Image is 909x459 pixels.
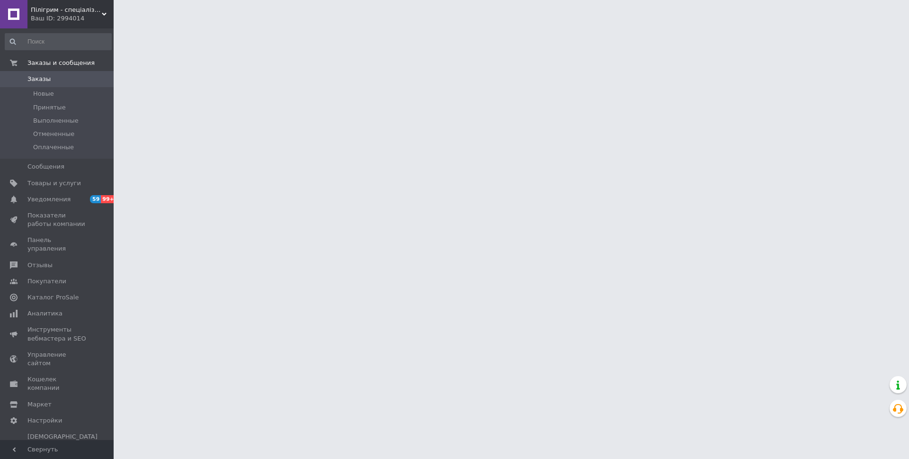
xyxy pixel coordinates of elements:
span: Отзывы [27,261,53,270]
span: Принятые [33,103,66,112]
span: Панель управления [27,236,88,253]
span: Товары и услуги [27,179,81,188]
span: Аналитика [27,309,62,318]
input: Поиск [5,33,112,50]
span: Показатели работы компании [27,211,88,228]
span: Маркет [27,400,52,409]
span: Новые [33,90,54,98]
span: Каталог ProSale [27,293,79,302]
div: Ваш ID: 2994014 [31,14,114,23]
span: Заказы и сообщения [27,59,95,67]
span: Кошелек компании [27,375,88,392]
span: Оплаченные [33,143,74,152]
span: Выполненные [33,117,79,125]
span: Инструменты вебмастера и SEO [27,325,88,342]
span: Отмененные [33,130,74,138]
span: 59 [90,195,101,203]
span: [DEMOGRAPHIC_DATA] и счета [27,432,98,459]
span: 99+ [101,195,116,203]
span: Сообщения [27,162,64,171]
span: Уведомления [27,195,71,204]
span: Заказы [27,75,51,83]
span: Покупатели [27,277,66,286]
span: Управление сайтом [27,351,88,368]
span: Пілігрим - спеціалізований велосипедний магазин [31,6,102,14]
span: Настройки [27,416,62,425]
